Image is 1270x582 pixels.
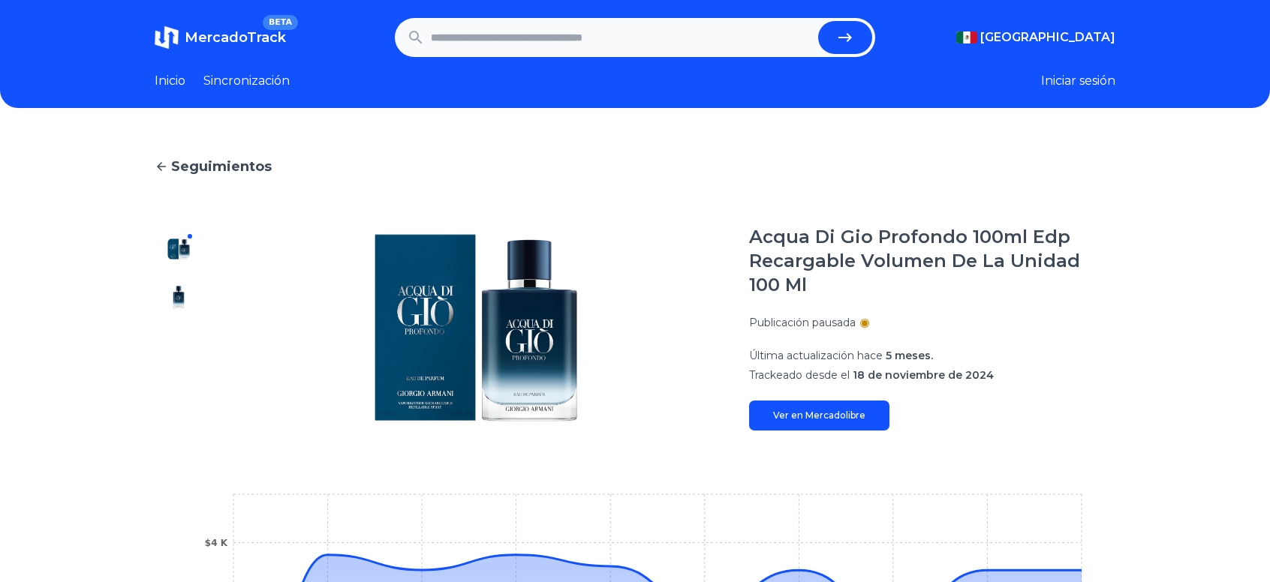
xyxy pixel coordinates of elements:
img: Acqua Di Gio Profondo 100ml Edp Recargable Volumen De La Unidad 100 Ml [167,285,191,309]
a: MercadoTrackBETA [155,25,286,49]
a: Inicio [155,72,185,90]
img: México [956,31,977,43]
font: 5 meses. [886,349,933,362]
font: Ver en Mercadolibre [773,409,865,421]
img: Acqua Di Gio Profondo 100ml Edp Recargable Volumen De La Unidad 100 Ml [167,237,191,261]
font: Trackeado desde el [749,368,850,382]
font: [GEOGRAPHIC_DATA] [980,30,1115,44]
font: Acqua Di Gio Profondo 100ml Edp Recargable Volumen De La Unidad 100 Ml [749,226,1080,295]
a: Sincronización [203,72,290,90]
font: Iniciar sesión [1041,73,1115,88]
font: 18 de noviembre de 2024 [853,368,994,382]
font: Inicio [155,73,185,88]
font: Publicación pausada [749,316,856,329]
a: Ver en Mercadolibre [749,400,889,430]
button: Iniciar sesión [1041,72,1115,90]
a: Seguimientos [155,156,1115,177]
img: Acqua Di Gio Profondo 100ml Edp Recargable Volumen De La Unidad 100 Ml [233,225,719,430]
font: BETA [269,17,292,27]
button: [GEOGRAPHIC_DATA] [956,28,1115,46]
font: Última actualización hace [749,349,883,362]
font: MercadoTrack [185,29,286,46]
tspan: $4 K [205,538,228,548]
font: Sincronización [203,73,290,88]
img: MercadoTrack [155,25,179,49]
font: Seguimientos [171,158,272,175]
